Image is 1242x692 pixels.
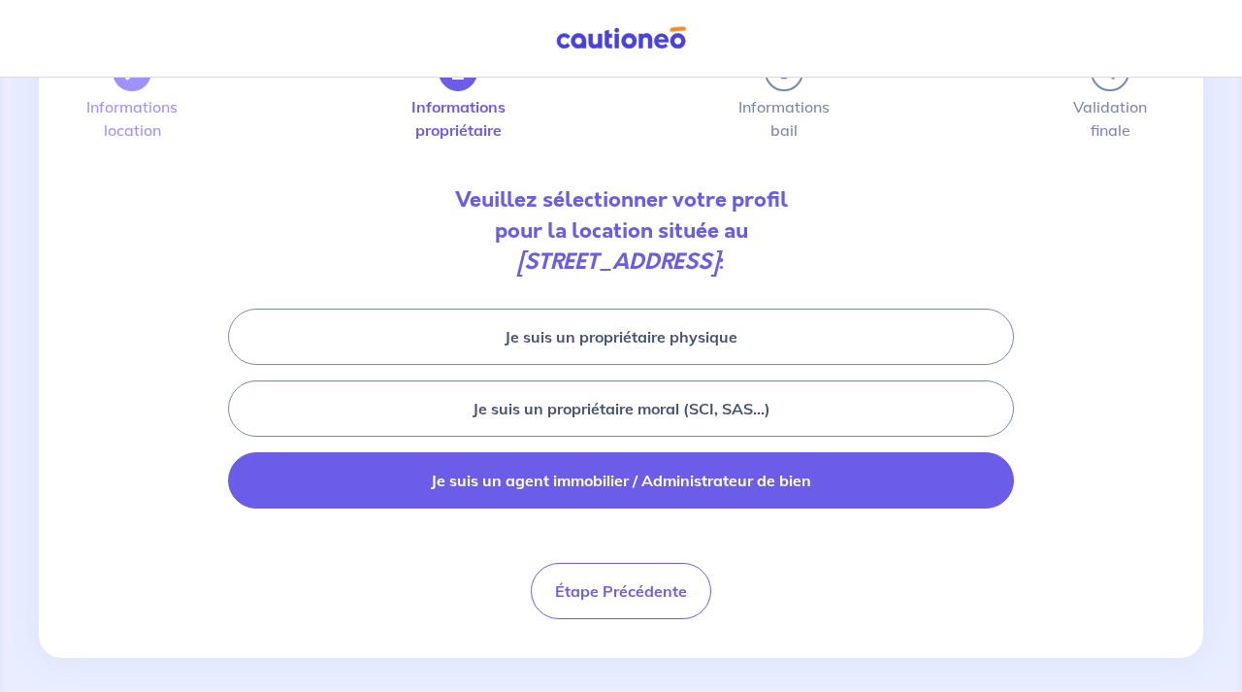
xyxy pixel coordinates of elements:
[517,247,718,277] em: [STREET_ADDRESS]
[228,452,1014,509] button: Je suis un agent immobilier / Administrateur de bien
[97,184,1145,278] p: Veuillez sélectionner votre profil pour la location située au :
[765,99,803,138] label: Informations bail
[548,26,694,50] img: Cautioneo
[1091,99,1129,138] label: Validation finale
[113,99,151,138] label: Informations location
[439,99,477,138] label: Informations propriétaire
[228,309,1014,365] button: Je suis un propriétaire physique
[228,380,1014,437] button: Je suis un propriétaire moral (SCI, SAS...)
[531,563,711,619] button: Étape Précédente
